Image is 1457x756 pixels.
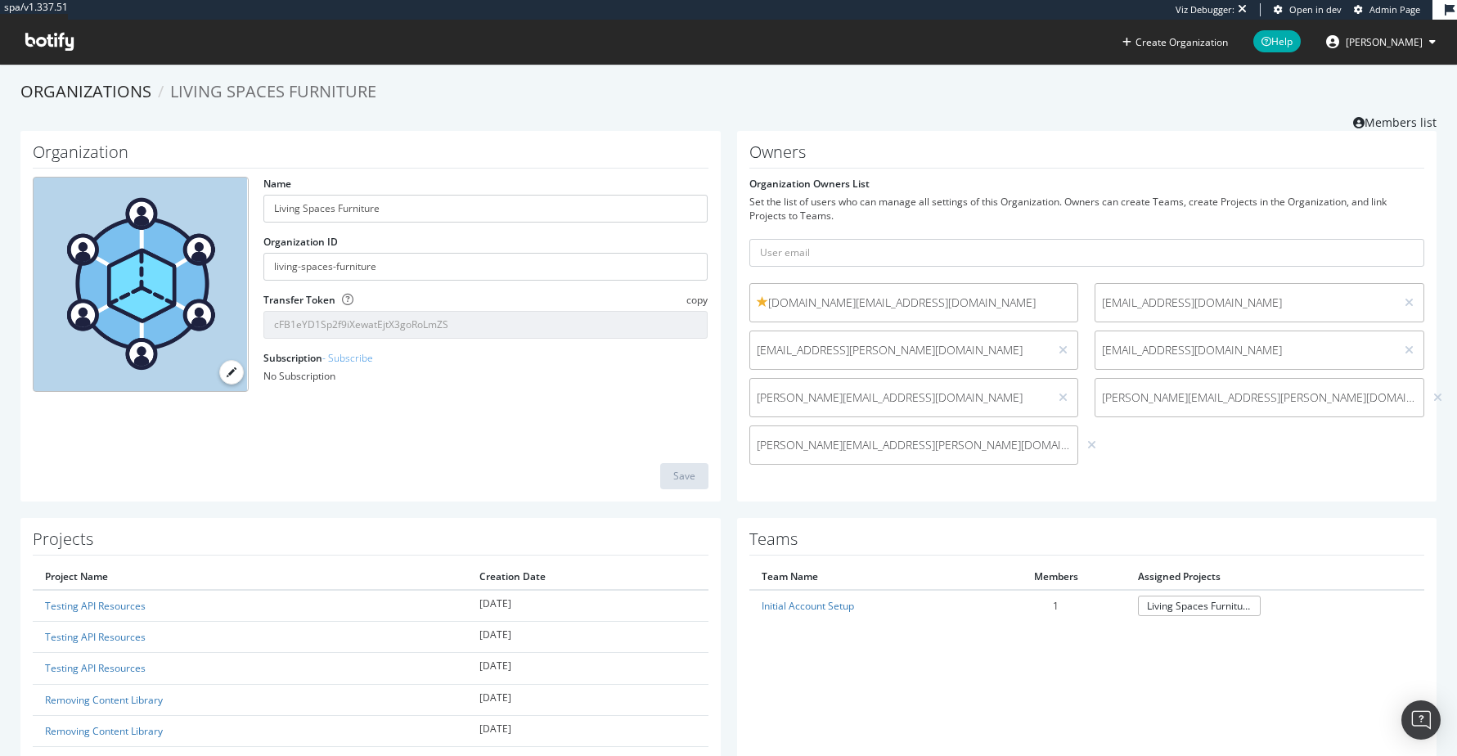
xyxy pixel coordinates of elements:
span: Help [1253,30,1301,52]
a: Testing API Resources [45,661,146,675]
h1: Projects [33,530,708,556]
td: [DATE] [467,715,708,746]
th: Team Name [749,564,987,590]
div: Save [673,469,695,483]
div: Open Intercom Messenger [1401,700,1441,740]
a: Living Spaces Furniture [1138,596,1261,616]
span: Admin Page [1369,3,1420,16]
a: Admin Page [1354,3,1420,16]
span: [PERSON_NAME][EMAIL_ADDRESS][PERSON_NAME][DOMAIN_NAME] [1102,389,1417,406]
span: [EMAIL_ADDRESS][DOMAIN_NAME] [1102,295,1388,311]
div: No Subscription [263,369,708,383]
th: Project Name [33,564,467,590]
td: [DATE] [467,590,708,622]
th: Creation Date [467,564,708,590]
button: Save [660,463,708,489]
a: Removing Content Library [45,693,163,707]
span: [EMAIL_ADDRESS][PERSON_NAME][DOMAIN_NAME] [757,342,1043,358]
div: Viz Debugger: [1176,3,1234,16]
ol: breadcrumbs [20,80,1437,104]
th: Assigned Projects [1126,564,1424,590]
span: dalton [1346,35,1423,49]
h1: Teams [749,530,1425,556]
a: - Subscribe [322,351,373,365]
a: Initial Account Setup [762,599,854,613]
label: Organization ID [263,235,338,249]
td: 1 [987,590,1126,621]
span: [PERSON_NAME][EMAIL_ADDRESS][PERSON_NAME][DOMAIN_NAME] [757,437,1072,453]
h1: Organization [33,143,708,169]
input: User email [749,239,1425,267]
a: Members list [1353,110,1437,131]
h1: Owners [749,143,1425,169]
label: Transfer Token [263,293,335,307]
td: [DATE] [467,684,708,715]
input: Organization ID [263,253,708,281]
span: [EMAIL_ADDRESS][DOMAIN_NAME] [1102,342,1388,358]
span: [DOMAIN_NAME][EMAIL_ADDRESS][DOMAIN_NAME] [757,295,1072,311]
button: [PERSON_NAME] [1313,29,1449,55]
a: Testing API Resources [45,630,146,644]
td: [DATE] [467,622,708,653]
span: Living Spaces Furniture [170,80,376,102]
button: Create Organization [1122,34,1229,50]
label: Organization Owners List [749,177,870,191]
a: Testing API Resources [45,599,146,613]
label: Subscription [263,351,373,365]
div: Set the list of users who can manage all settings of this Organization. Owners can create Teams, ... [749,195,1425,223]
th: Members [987,564,1126,590]
label: Name [263,177,291,191]
a: Open in dev [1274,3,1342,16]
input: name [263,195,708,223]
td: [DATE] [467,653,708,684]
span: [PERSON_NAME][EMAIL_ADDRESS][DOMAIN_NAME] [757,389,1043,406]
span: copy [686,293,708,307]
span: Open in dev [1289,3,1342,16]
a: Organizations [20,80,151,102]
a: Removing Content Library [45,724,163,738]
